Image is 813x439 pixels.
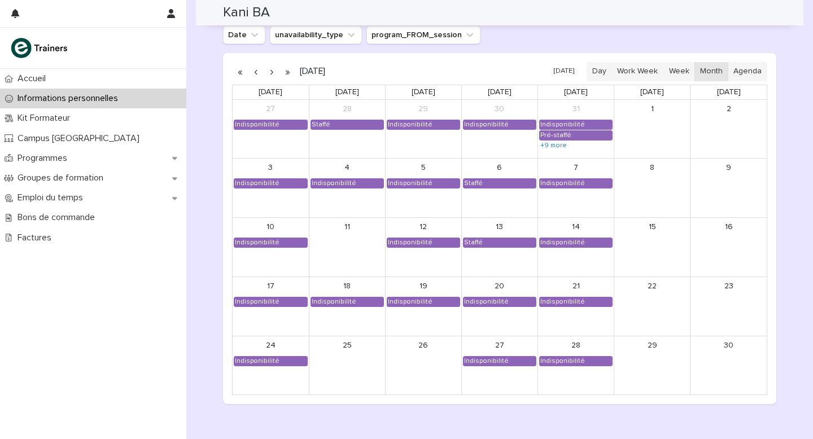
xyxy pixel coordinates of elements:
[387,297,433,306] div: Indisponibilité
[464,120,509,129] div: Indisponibilité
[567,100,585,118] a: October 31, 2025
[234,297,280,306] div: Indisponibilité
[309,217,385,276] td: November 11, 2025
[614,336,690,394] td: November 29, 2025
[614,158,690,217] td: November 8, 2025
[414,337,432,355] a: November 26, 2025
[491,100,509,118] a: October 30, 2025
[387,238,433,247] div: Indisponibilité
[248,63,264,81] button: Previous month
[309,336,385,394] td: November 25, 2025
[223,26,265,44] button: Date
[233,336,309,394] td: November 24, 2025
[385,336,461,394] td: November 26, 2025
[13,93,127,104] p: Informations personnelles
[614,217,690,276] td: November 15, 2025
[311,120,331,129] div: Staffé
[234,120,280,129] div: Indisponibilité
[270,26,362,44] button: unavailability_type
[461,100,537,158] td: October 30, 2025
[643,100,661,118] a: November 1, 2025
[464,297,509,306] div: Indisponibilité
[13,133,148,144] p: Campus [GEOGRAPHIC_DATA]
[614,100,690,158] td: November 1, 2025
[13,173,112,183] p: Groupes de formation
[643,337,661,355] a: November 29, 2025
[9,37,71,59] img: K0CqGN7SDeD6s4JG8KQk
[338,159,356,177] a: November 4, 2025
[256,85,285,99] a: Monday
[540,131,572,140] div: Pré-staffé
[538,158,614,217] td: November 7, 2025
[264,63,279,81] button: Next month
[261,159,279,177] a: November 3, 2025
[587,62,612,81] button: Day
[338,278,356,296] a: November 18, 2025
[13,153,76,164] p: Programmes
[491,337,509,355] a: November 27, 2025
[464,238,483,247] div: Staffé
[491,159,509,177] a: November 6, 2025
[540,297,585,306] div: Indisponibilité
[464,179,483,188] div: Staffé
[233,276,309,336] td: November 17, 2025
[690,336,767,394] td: November 30, 2025
[385,158,461,217] td: November 5, 2025
[486,85,514,99] a: Thursday
[385,276,461,336] td: November 19, 2025
[311,297,357,306] div: Indisponibilité
[540,120,585,129] div: Indisponibilité
[539,141,568,150] a: Show 9 more events
[234,238,280,247] div: Indisponibilité
[461,276,537,336] td: November 20, 2025
[261,278,279,296] a: November 17, 2025
[261,100,279,118] a: October 27, 2025
[309,158,385,217] td: November 4, 2025
[414,159,432,177] a: November 5, 2025
[720,218,738,236] a: November 16, 2025
[690,158,767,217] td: November 9, 2025
[13,212,104,223] p: Bons de commande
[385,100,461,158] td: October 29, 2025
[279,63,295,81] button: Next year
[643,159,661,177] a: November 8, 2025
[538,217,614,276] td: November 14, 2025
[338,337,356,355] a: November 25, 2025
[414,278,432,296] a: November 19, 2025
[567,159,585,177] a: November 7, 2025
[232,63,248,81] button: Previous year
[461,158,537,217] td: November 6, 2025
[13,113,79,124] p: Kit Formateur
[614,276,690,336] td: November 22, 2025
[333,85,361,99] a: Tuesday
[540,238,585,247] div: Indisponibilité
[311,179,357,188] div: Indisponibilité
[261,337,279,355] a: November 24, 2025
[567,218,585,236] a: November 14, 2025
[234,357,280,366] div: Indisponibilité
[414,100,432,118] a: October 29, 2025
[540,179,585,188] div: Indisponibilité
[720,100,738,118] a: November 2, 2025
[690,100,767,158] td: November 2, 2025
[13,232,60,243] p: Factures
[261,218,279,236] a: November 10, 2025
[338,100,356,118] a: October 28, 2025
[309,276,385,336] td: November 18, 2025
[720,278,738,296] a: November 23, 2025
[720,337,738,355] a: November 30, 2025
[663,62,694,81] button: Week
[690,276,767,336] td: November 23, 2025
[643,278,661,296] a: November 22, 2025
[611,62,663,81] button: Work Week
[295,67,325,76] h2: [DATE]
[464,357,509,366] div: Indisponibilité
[223,5,270,21] h2: Kani BA
[461,217,537,276] td: November 13, 2025
[13,73,55,84] p: Accueil
[567,278,585,296] a: November 21, 2025
[234,179,280,188] div: Indisponibilité
[538,276,614,336] td: November 21, 2025
[720,159,738,177] a: November 9, 2025
[638,85,666,99] a: Saturday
